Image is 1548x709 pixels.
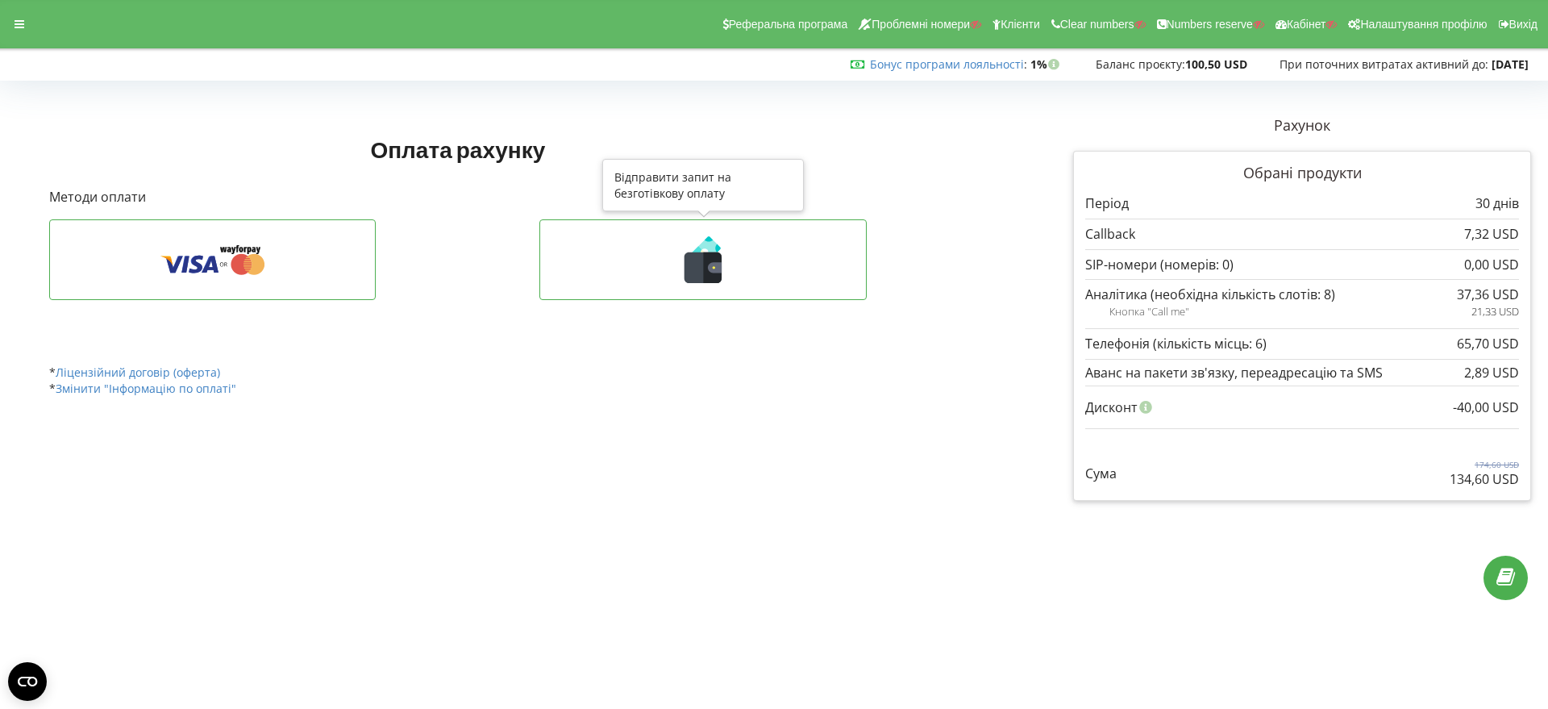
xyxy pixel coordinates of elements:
strong: [DATE] [1492,56,1529,72]
p: 134,60 USD [1450,470,1519,489]
span: Реферальна програма [729,18,848,31]
p: Callback [1085,225,1135,244]
p: 30 днів [1475,194,1519,213]
p: Період [1085,194,1129,213]
p: 0,00 USD [1464,256,1519,274]
strong: 100,50 USD [1185,56,1247,72]
button: Open CMP widget [8,662,47,701]
h1: Оплата рахунку [49,135,867,164]
p: 7,32 USD [1464,225,1519,244]
div: Дисконт [1085,392,1519,423]
div: -40,00 USD [1453,392,1519,423]
span: Налаштування профілю [1360,18,1487,31]
p: Телефонія (кількість місць: 6) [1085,335,1267,353]
div: Аванс на пакети зв'язку, переадресацію та SMS [1085,365,1519,380]
p: Сума [1085,465,1117,483]
p: Рахунок [1073,115,1531,136]
p: Обрані продукти [1085,163,1519,184]
span: Numbers reserve [1167,18,1253,31]
p: 37,36 USD [1457,286,1519,304]
strong: 1% [1030,56,1063,72]
p: Аналітика (необхідна кількість слотів: 8) [1085,286,1335,304]
p: 65,70 USD [1457,335,1519,353]
a: Ліцензійний договір (оферта) [56,365,220,380]
a: Змінити "Інформацію по оплаті" [56,381,236,396]
div: Відправити запит на безготівкову оплату [602,159,804,211]
span: Баланс проєкту: [1096,56,1185,72]
a: Бонус програми лояльності [870,56,1024,72]
span: : [870,56,1027,72]
p: 21,33 USD [1471,304,1519,319]
span: Проблемні номери [872,18,970,31]
span: Вихід [1509,18,1538,31]
div: 2,89 USD [1464,365,1519,380]
span: Кнопка "Call me" [1109,304,1189,319]
span: При поточних витратах активний до: [1280,56,1488,72]
p: SIP-номери (номерів: 0) [1085,256,1234,274]
p: 174,60 USD [1450,459,1519,470]
p: Методи оплати [49,188,867,206]
span: Кабінет [1287,18,1326,31]
span: Clear numbers [1060,18,1134,31]
span: Клієнти [1001,18,1040,31]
